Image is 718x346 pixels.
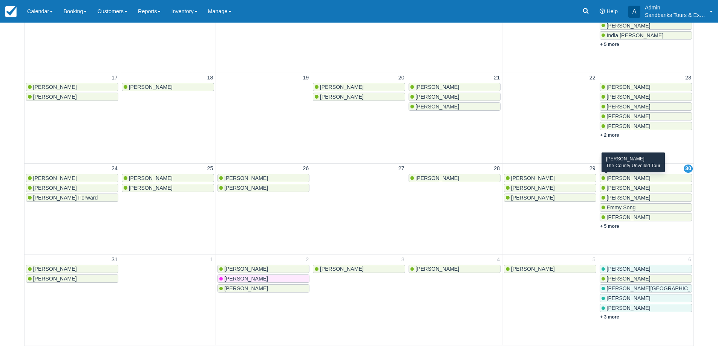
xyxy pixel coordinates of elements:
[122,184,214,192] a: [PERSON_NAME]
[217,274,310,283] a: [PERSON_NAME]
[606,94,650,100] span: [PERSON_NAME]
[5,6,17,17] img: checkfront-main-nav-mini-logo.png
[606,195,650,201] span: [PERSON_NAME]
[492,165,501,173] a: 28
[600,284,692,293] a: [PERSON_NAME][GEOGRAPHIC_DATA]
[217,265,310,273] a: [PERSON_NAME]
[684,74,693,82] a: 23
[26,194,118,202] a: [PERSON_NAME] Forward
[33,84,77,90] span: [PERSON_NAME]
[606,295,650,301] span: [PERSON_NAME]
[606,32,663,38] span: India [PERSON_NAME]
[320,84,364,90] span: [PERSON_NAME]
[26,93,118,101] a: [PERSON_NAME]
[600,83,692,91] a: [PERSON_NAME]
[224,285,268,291] span: [PERSON_NAME]
[217,284,310,293] a: [PERSON_NAME]
[600,265,692,273] a: [PERSON_NAME]
[33,266,77,272] span: [PERSON_NAME]
[600,21,692,30] a: [PERSON_NAME]
[415,94,459,100] span: [PERSON_NAME]
[122,83,214,91] a: [PERSON_NAME]
[606,305,650,311] span: [PERSON_NAME]
[33,175,77,181] span: [PERSON_NAME]
[606,175,650,181] span: [PERSON_NAME]
[217,184,310,192] a: [PERSON_NAME]
[606,185,650,191] span: [PERSON_NAME]
[684,165,693,173] a: 30
[606,204,635,210] span: Emmy Song
[600,224,619,229] a: + 5 more
[600,184,692,192] a: [PERSON_NAME]
[588,74,597,82] a: 22
[33,195,98,201] span: [PERSON_NAME] Forward
[206,165,215,173] a: 25
[26,83,118,91] a: [PERSON_NAME]
[600,9,605,14] i: Help
[600,294,692,302] a: [PERSON_NAME]
[645,11,705,19] p: Sandbanks Tours & Experiences
[110,74,119,82] a: 17
[606,8,618,14] span: Help
[606,104,650,110] span: [PERSON_NAME]
[600,93,692,101] a: [PERSON_NAME]
[600,122,692,130] a: [PERSON_NAME]
[33,185,77,191] span: [PERSON_NAME]
[224,185,268,191] span: [PERSON_NAME]
[129,175,173,181] span: [PERSON_NAME]
[397,74,406,82] a: 20
[209,256,215,264] a: 1
[33,94,77,100] span: [PERSON_NAME]
[511,175,555,181] span: [PERSON_NAME]
[606,155,660,162] div: [PERSON_NAME]
[645,4,705,11] p: Admin
[606,285,706,291] span: [PERSON_NAME][GEOGRAPHIC_DATA]
[224,266,268,272] span: [PERSON_NAME]
[110,256,119,264] a: 31
[304,256,310,264] a: 2
[606,162,660,169] div: The County Unveiled Tour
[301,74,310,82] a: 19
[600,314,619,320] a: + 3 more
[129,84,173,90] span: [PERSON_NAME]
[600,304,692,312] a: [PERSON_NAME]
[511,195,555,201] span: [PERSON_NAME]
[600,31,692,40] a: India [PERSON_NAME]
[320,266,364,272] span: [PERSON_NAME]
[600,112,692,120] a: [PERSON_NAME]
[415,84,459,90] span: [PERSON_NAME]
[217,174,310,182] a: [PERSON_NAME]
[504,265,596,273] a: [PERSON_NAME]
[606,84,650,90] span: [PERSON_NAME]
[313,83,405,91] a: [PERSON_NAME]
[504,174,596,182] a: [PERSON_NAME]
[606,214,650,220] span: [PERSON_NAME]
[588,165,597,173] a: 29
[415,104,459,110] span: [PERSON_NAME]
[628,6,640,18] div: A
[600,213,692,221] a: [PERSON_NAME]
[504,184,596,192] a: [PERSON_NAME]
[415,175,459,181] span: [PERSON_NAME]
[606,23,650,29] span: [PERSON_NAME]
[26,184,118,192] a: [PERSON_NAME]
[224,276,268,282] span: [PERSON_NAME]
[687,256,693,264] a: 6
[600,274,692,283] a: [PERSON_NAME]
[301,165,310,173] a: 26
[600,203,692,212] a: Emmy Song
[600,174,692,182] a: [PERSON_NAME]
[397,165,406,173] a: 27
[400,256,406,264] a: 3
[206,74,215,82] a: 18
[504,194,596,202] a: [PERSON_NAME]
[600,194,692,202] a: [PERSON_NAME]
[495,256,501,264] a: 4
[606,266,650,272] span: [PERSON_NAME]
[26,174,118,182] a: [PERSON_NAME]
[26,274,118,283] a: [PERSON_NAME]
[511,266,555,272] span: [PERSON_NAME]
[600,42,619,47] a: + 5 more
[313,93,405,101] a: [PERSON_NAME]
[600,102,692,111] a: [PERSON_NAME]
